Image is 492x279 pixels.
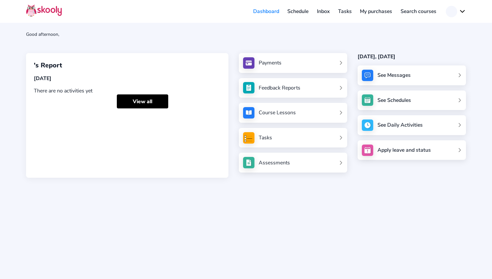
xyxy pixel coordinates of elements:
[358,140,466,160] a: Apply leave and status
[313,6,334,17] a: Inbox
[243,107,343,119] a: Course Lessons
[26,31,466,37] div: Good afternoon,
[34,61,62,70] span: 's Report
[259,59,281,66] div: Payments
[243,57,343,69] a: Payments
[358,91,466,110] a: See Schedules
[358,115,466,135] a: See Daily Activities
[243,82,343,93] a: Feedback Reports
[259,159,290,166] div: Assessments
[377,146,431,154] div: Apply leave and status
[377,121,423,129] div: See Daily Activities
[283,6,313,17] a: Schedule
[446,6,466,17] button: chevron down outline
[362,119,373,131] img: activity.jpg
[243,57,254,69] img: payments.jpg
[358,53,466,60] div: [DATE], [DATE]
[259,134,272,141] div: Tasks
[362,70,373,81] img: messages.jpg
[356,6,396,17] a: My purchases
[243,82,254,93] img: see_atten.jpg
[117,94,168,108] a: View all
[243,157,254,168] img: assessments.jpg
[377,97,411,104] div: See Schedules
[243,107,254,119] img: courses.jpg
[249,6,283,17] a: Dashboard
[396,6,441,17] a: Search courses
[243,157,343,168] a: Assessments
[362,145,373,156] img: apply_leave.jpg
[334,6,356,17] a: Tasks
[34,87,221,94] div: There are no activities yet
[34,75,221,82] div: [DATE]
[243,132,343,144] a: Tasks
[243,132,254,144] img: tasksForMpWeb.png
[259,84,300,91] div: Feedback Reports
[362,94,373,106] img: schedule.jpg
[377,72,411,79] div: See Messages
[259,109,296,116] div: Course Lessons
[26,4,62,17] img: Skooly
